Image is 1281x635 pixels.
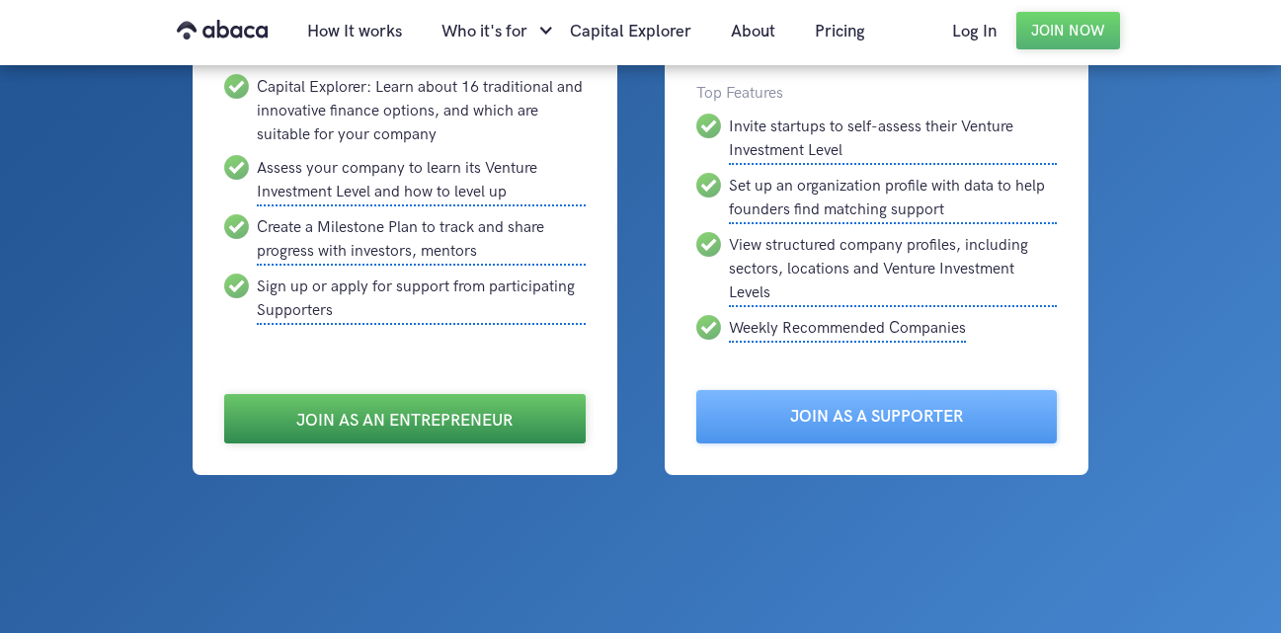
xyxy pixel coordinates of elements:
[729,232,1058,307] div: View structured company profiles, including sectors, locations and Venture Investment Levels
[224,394,586,443] a: Join as an Entrepreneur
[729,114,1058,165] div: Invite startups to self-assess their Venture Investment Level
[729,173,1058,224] div: Set up an organization profile with data to help founders find matching support
[257,155,586,206] div: Assess your company to learn its Venture Investment Level and how to level up
[696,82,1058,106] div: Top Features
[729,315,966,343] div: Weekly Recommended Companies
[696,390,1058,443] a: Join as a Supporter
[257,74,586,147] div: Capital Explorer: Learn about 16 traditional and innovative finance options, and which are suitab...
[257,214,586,266] div: Create a Milestone Plan to track and share progress with investors, mentors
[257,274,586,325] div: Sign up or apply for support from participating Supporters
[1016,12,1120,49] a: Join Now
